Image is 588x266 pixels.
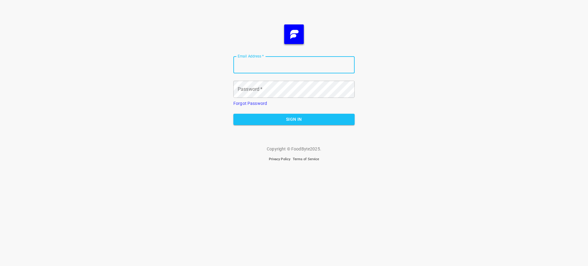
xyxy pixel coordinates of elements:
[293,157,319,161] a: Terms of Service
[284,24,304,44] img: FB_Logo_Reversed_RGB_Icon.895fbf61.png
[233,114,355,125] button: Sign In
[233,101,267,106] a: Forgot Password
[238,116,350,123] span: Sign In
[269,157,290,161] a: Privacy Policy
[267,146,321,152] p: Copyright © FoodByte 2025 .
